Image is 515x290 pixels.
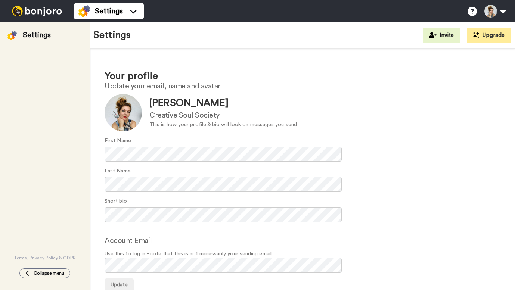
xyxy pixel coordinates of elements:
[149,121,297,129] div: This is how your profile & bio will look on messages you send
[105,167,131,175] label: Last Name
[78,5,90,17] img: settings-colored.svg
[105,71,500,82] h1: Your profile
[9,6,65,16] img: bj-logo-header-white.svg
[105,235,152,246] label: Account Email
[95,6,123,16] span: Settings
[105,250,500,258] span: Use this to log in - note that this is not necessarily your sending email
[149,110,297,121] div: Creative Soul Society
[23,30,51,40] div: Settings
[19,268,70,278] button: Collapse menu
[423,28,460,43] button: Invite
[467,28,511,43] button: Upgrade
[105,197,127,205] label: Short bio
[34,270,64,276] span: Collapse menu
[93,30,131,41] h1: Settings
[149,96,297,110] div: [PERSON_NAME]
[105,82,500,90] h2: Update your email, name and avatar
[105,137,131,145] label: First Name
[111,282,128,287] span: Update
[7,31,17,40] img: settings-colored.svg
